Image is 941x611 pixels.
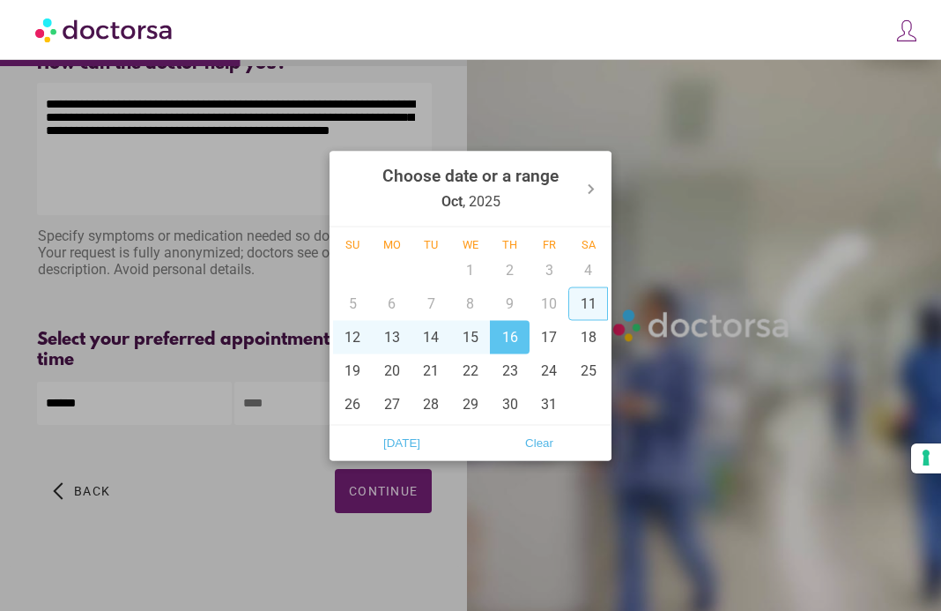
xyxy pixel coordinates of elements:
[373,237,412,250] div: Mo
[451,387,491,421] div: 29
[568,253,608,287] div: 4
[373,354,412,387] div: 20
[894,19,919,43] img: icons8-customer-100.png
[333,237,373,250] div: Su
[568,354,608,387] div: 25
[911,443,941,473] button: Your consent preferences for tracking technologies
[451,287,491,320] div: 8
[411,354,451,387] div: 21
[373,320,412,354] div: 13
[476,429,603,456] span: Clear
[411,320,451,354] div: 14
[382,154,559,222] div: , 2025
[451,320,491,354] div: 15
[373,387,412,421] div: 27
[568,287,608,320] div: 11
[490,354,530,387] div: 23
[333,387,373,421] div: 26
[490,237,530,250] div: Th
[451,237,491,250] div: We
[333,320,373,354] div: 12
[490,287,530,320] div: 9
[338,429,465,456] span: [DATE]
[441,192,463,209] strong: Oct
[530,253,569,287] div: 3
[382,165,559,185] strong: Choose date or a range
[530,237,569,250] div: Fr
[35,10,174,49] img: Doctorsa.com
[470,428,608,457] button: Clear
[451,253,491,287] div: 1
[530,287,569,320] div: 10
[530,320,569,354] div: 17
[530,387,569,421] div: 31
[490,253,530,287] div: 2
[411,387,451,421] div: 28
[490,387,530,421] div: 30
[411,287,451,320] div: 7
[451,354,491,387] div: 22
[568,237,608,250] div: Sa
[373,287,412,320] div: 6
[490,320,530,354] div: 16
[333,287,373,320] div: 5
[333,354,373,387] div: 19
[530,354,569,387] div: 24
[568,320,608,354] div: 18
[333,428,470,457] button: [DATE]
[411,237,451,250] div: Tu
